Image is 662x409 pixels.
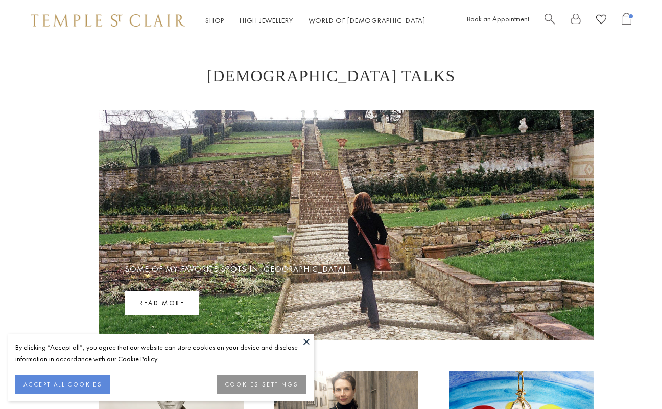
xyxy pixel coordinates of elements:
[622,13,631,29] a: Open Shopping Bag
[545,13,555,29] a: Search
[217,375,306,394] button: COOKIES SETTINGS
[596,13,606,29] a: View Wishlist
[125,291,199,315] a: Read more
[309,16,425,25] a: World of [DEMOGRAPHIC_DATA]World of [DEMOGRAPHIC_DATA]
[611,361,652,399] iframe: Gorgias live chat messenger
[205,16,224,25] a: ShopShop
[467,14,529,24] a: Book an Appointment
[240,16,293,25] a: High JewelleryHigh Jewellery
[41,66,621,85] h1: [DEMOGRAPHIC_DATA] Talks
[15,375,110,394] button: ACCEPT ALL COOKIES
[205,14,425,27] nav: Main navigation
[15,342,306,365] div: By clicking “Accept all”, you agree that our website can store cookies on your device and disclos...
[125,264,346,275] a: Some of My Favorite Spots in [GEOGRAPHIC_DATA]
[31,14,185,27] img: Temple St. Clair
